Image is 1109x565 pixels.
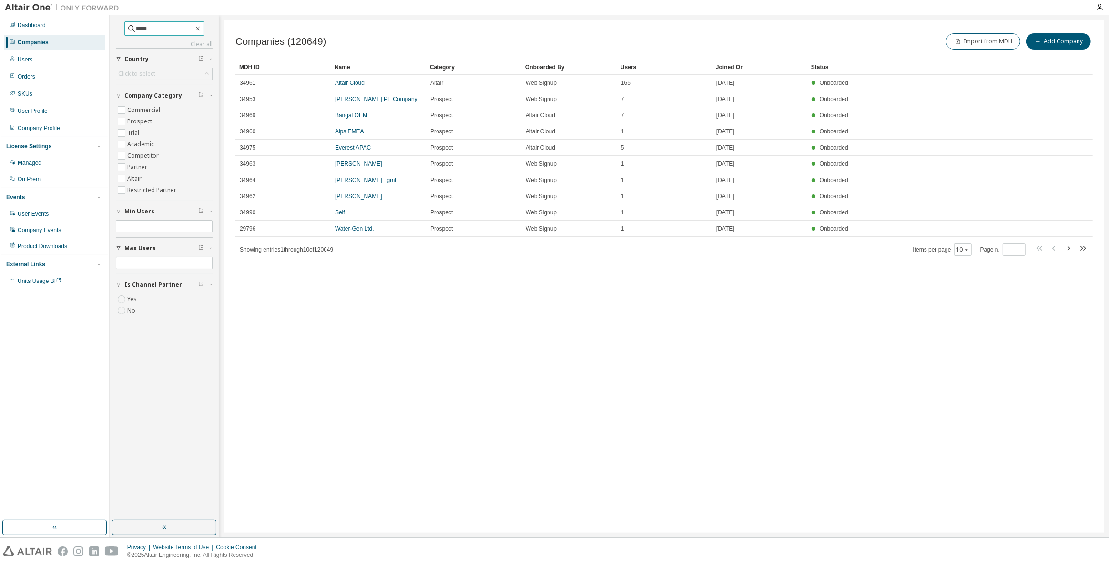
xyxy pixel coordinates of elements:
[18,210,49,218] div: User Events
[716,79,734,87] span: [DATE]
[716,160,734,168] span: [DATE]
[240,128,255,135] span: 34960
[124,208,154,215] span: Min Users
[18,159,41,167] div: Managed
[335,96,417,102] a: [PERSON_NAME] PE Company
[335,225,374,232] a: Water-Gen Ltd.
[240,225,255,232] span: 29796
[526,128,555,135] span: Altair Cloud
[240,192,255,200] span: 34962
[198,281,204,289] span: Clear filter
[240,95,255,103] span: 34953
[18,107,48,115] div: User Profile
[18,73,35,81] div: Orders
[335,177,396,183] a: [PERSON_NAME] _gml
[820,177,848,183] span: Onboarded
[430,111,453,119] span: Prospect
[124,281,182,289] span: Is Channel Partner
[116,274,213,295] button: Is Channel Partner
[716,144,734,151] span: [DATE]
[335,161,382,167] a: [PERSON_NAME]
[820,112,848,119] span: Onboarded
[430,192,453,200] span: Prospect
[127,150,161,161] label: Competitor
[124,55,149,63] span: Country
[430,225,453,232] span: Prospect
[430,209,453,216] span: Prospect
[526,144,555,151] span: Altair Cloud
[956,246,969,253] button: 10
[240,111,255,119] span: 34969
[240,246,333,253] span: Showing entries 1 through 10 of 120649
[716,176,734,184] span: [DATE]
[430,176,453,184] span: Prospect
[335,60,422,75] div: Name
[116,49,213,70] button: Country
[18,226,61,234] div: Company Events
[716,192,734,200] span: [DATE]
[621,225,624,232] span: 1
[621,209,624,216] span: 1
[235,36,326,47] span: Companies (120649)
[335,209,345,216] a: Self
[820,193,848,200] span: Onboarded
[430,160,453,168] span: Prospect
[124,92,182,100] span: Company Category
[716,209,734,216] span: [DATE]
[105,546,119,556] img: youtube.svg
[335,128,364,135] a: Alps EMEA
[198,244,204,252] span: Clear filter
[525,60,613,75] div: Onboarded By
[5,3,124,12] img: Altair One
[6,142,51,150] div: License Settings
[811,60,1036,75] div: Status
[526,176,557,184] span: Web Signup
[430,95,453,103] span: Prospect
[18,56,32,63] div: Users
[127,305,137,316] label: No
[526,79,557,87] span: Web Signup
[946,33,1020,50] button: Import from MDH
[116,85,213,106] button: Company Category
[716,95,734,103] span: [DATE]
[430,144,453,151] span: Prospect
[526,209,557,216] span: Web Signup
[820,80,848,86] span: Onboarded
[240,160,255,168] span: 34963
[118,70,155,78] div: Click to select
[18,278,61,284] span: Units Usage BI
[913,243,972,256] span: Items per page
[239,60,327,75] div: MDH ID
[430,79,443,87] span: Altair
[430,60,518,75] div: Category
[820,144,848,151] span: Onboarded
[127,184,178,196] label: Restricted Partner
[1026,33,1091,50] button: Add Company
[18,90,32,98] div: SKUs
[716,128,734,135] span: [DATE]
[335,193,382,200] a: [PERSON_NAME]
[116,238,213,259] button: Max Users
[621,95,624,103] span: 7
[153,544,216,551] div: Website Terms of Use
[335,144,371,151] a: Everest APAC
[127,551,263,559] p: © 2025 Altair Engineering, Inc. All Rights Reserved.
[820,161,848,167] span: Onboarded
[621,79,631,87] span: 165
[621,144,624,151] span: 5
[89,546,99,556] img: linkedin.svg
[980,243,1026,256] span: Page n.
[198,208,204,215] span: Clear filter
[621,176,624,184] span: 1
[621,192,624,200] span: 1
[198,92,204,100] span: Clear filter
[526,95,557,103] span: Web Signup
[526,225,557,232] span: Web Signup
[240,209,255,216] span: 34990
[6,193,25,201] div: Events
[58,546,68,556] img: facebook.svg
[18,175,41,183] div: On Prem
[820,128,848,135] span: Onboarded
[127,139,156,150] label: Academic
[335,112,367,119] a: Bangal OEM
